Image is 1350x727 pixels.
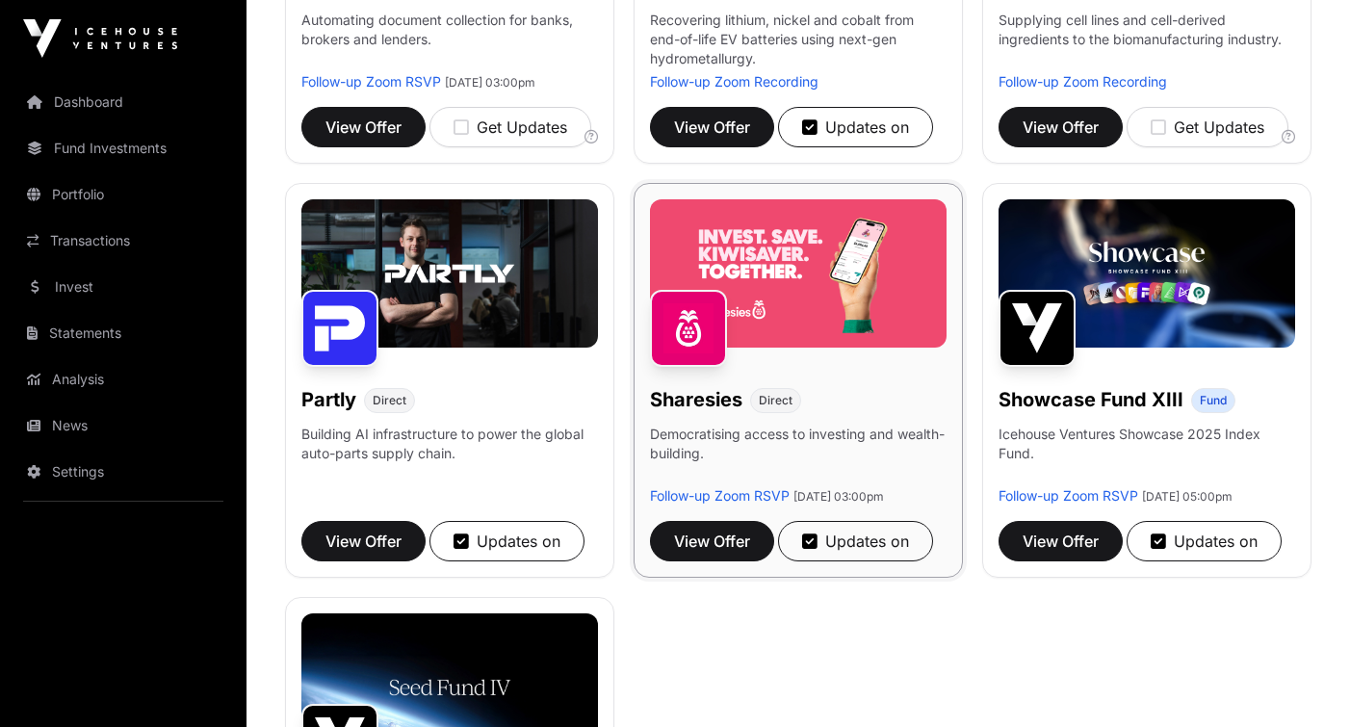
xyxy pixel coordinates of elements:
[802,116,909,139] div: Updates on
[15,358,231,401] a: Analysis
[15,266,231,308] a: Invest
[650,73,818,90] a: Follow-up Zoom Recording
[999,425,1295,463] p: Icehouse Ventures Showcase 2025 Index Fund.
[650,290,727,367] img: Sharesies
[325,530,402,553] span: View Offer
[15,312,231,354] a: Statements
[325,116,402,139] span: View Offer
[15,451,231,493] a: Settings
[650,487,790,504] a: Follow-up Zoom RSVP
[301,73,441,90] a: Follow-up Zoom RSVP
[650,107,774,147] button: View Offer
[650,11,947,72] p: Recovering lithium, nickel and cobalt from end-of-life EV batteries using next-gen hydrometallurgy.
[301,107,426,147] button: View Offer
[301,290,378,367] img: Partly
[1142,489,1233,504] span: [DATE] 05:00pm
[1023,530,1099,553] span: View Offer
[650,521,774,561] button: View Offer
[650,199,947,348] img: Sharesies-Banner.jpg
[454,530,560,553] div: Updates on
[1127,521,1282,561] button: Updates on
[301,11,598,72] p: Automating document collection for banks, brokers and lenders.
[23,19,177,58] img: Icehouse Ventures Logo
[454,116,567,139] div: Get Updates
[1151,530,1258,553] div: Updates on
[674,116,750,139] span: View Offer
[1151,116,1264,139] div: Get Updates
[999,11,1295,49] p: Supplying cell lines and cell-derived ingredients to the biomanufacturing industry.
[778,107,933,147] button: Updates on
[301,425,598,486] p: Building AI infrastructure to power the global auto-parts supply chain.
[15,127,231,169] a: Fund Investments
[999,199,1295,348] img: Showcase-Fund-Banner-1.jpg
[1200,393,1227,408] span: Fund
[793,489,884,504] span: [DATE] 03:00pm
[1254,635,1350,727] iframe: Chat Widget
[650,386,742,413] h1: Sharesies
[445,75,535,90] span: [DATE] 03:00pm
[674,530,750,553] span: View Offer
[802,530,909,553] div: Updates on
[429,521,584,561] button: Updates on
[999,386,1183,413] h1: Showcase Fund XIII
[373,393,406,408] span: Direct
[301,386,356,413] h1: Partly
[15,81,231,123] a: Dashboard
[429,107,591,147] button: Get Updates
[15,220,231,262] a: Transactions
[15,404,231,447] a: News
[301,521,426,561] button: View Offer
[1127,107,1288,147] button: Get Updates
[999,521,1123,561] button: View Offer
[15,173,231,216] a: Portfolio
[759,393,792,408] span: Direct
[999,290,1076,367] img: Showcase Fund XIII
[650,425,947,486] p: Democratising access to investing and wealth-building.
[301,199,598,348] img: Partly-Banner.jpg
[999,73,1167,90] a: Follow-up Zoom Recording
[999,487,1138,504] a: Follow-up Zoom RSVP
[999,107,1123,147] button: View Offer
[1023,116,1099,139] span: View Offer
[778,521,933,561] button: Updates on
